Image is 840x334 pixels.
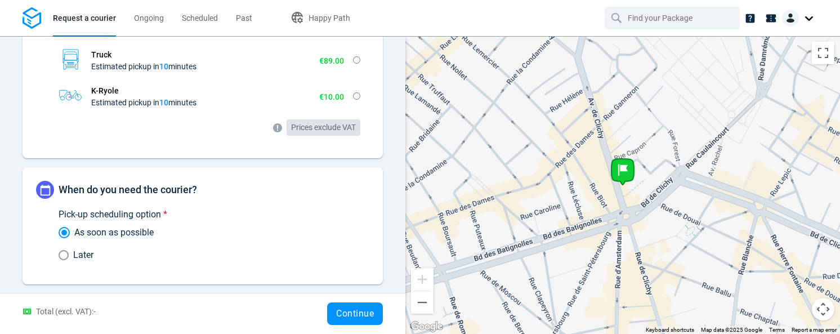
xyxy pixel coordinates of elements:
button: Zoom in [411,268,434,291]
button: Zoom out [411,291,434,314]
span: Ongoing [134,14,164,23]
span: Map data ©2025 Google [701,327,762,333]
strong: 10 [159,98,168,107]
span: - [93,307,96,316]
span: Estimated pickup in minutes [91,62,196,71]
button: Continue [327,302,383,325]
span: Estimated pickup in minutes [91,98,196,107]
span: When do you need the courier? [59,184,197,195]
a: Open this area in Google Maps (opens a new window) [408,319,445,334]
span: €89.00 [319,56,344,65]
span: Total (excl. VAT): [36,307,96,316]
span: €10.00 [319,92,344,101]
img: Logo [23,7,41,29]
strong: 10 [159,62,168,71]
input: Find your Package [628,7,719,29]
span: Prices exclude VAT [291,123,356,132]
img: Google [408,319,445,334]
a: Report a map error [792,327,837,333]
strong: Truck [91,50,111,59]
strong: K-Ryole [91,86,119,95]
span: As soon as possible [74,226,154,239]
span: Request a courier [53,14,116,23]
span: Pick-up scheduling option [59,209,161,220]
span: Later [73,248,93,262]
span: Scheduled [182,14,218,23]
span: Past [236,14,252,23]
span: Happy Path [309,14,350,23]
a: Terms [769,327,785,333]
button: Toggle fullscreen view [812,42,834,64]
img: Client [781,9,799,27]
button: Keyboard shortcuts [646,326,694,334]
span: Continue [336,309,374,318]
button: Map camera controls [812,298,834,320]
